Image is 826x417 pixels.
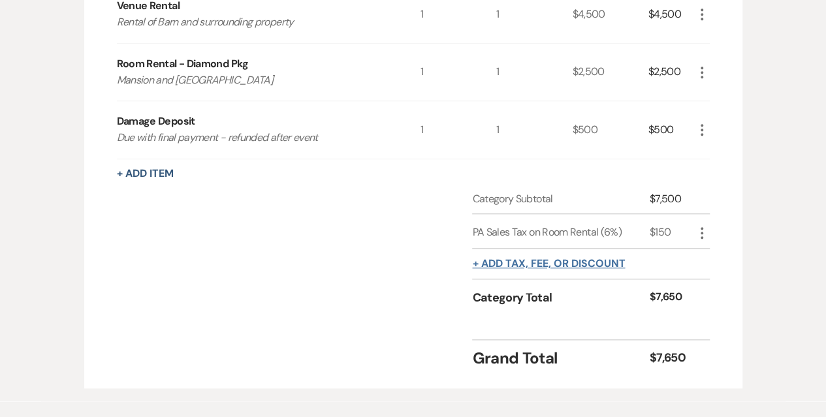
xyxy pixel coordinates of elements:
[117,56,249,72] div: Room Rental - Diamond Pkg
[496,101,572,159] div: 1
[472,347,649,370] div: Grand Total
[472,258,625,269] button: + Add tax, fee, or discount
[650,224,694,240] div: $150
[117,72,390,89] p: Mansion and [GEOGRAPHIC_DATA]
[496,44,572,101] div: 1
[648,44,694,101] div: $2,500
[117,129,390,146] p: Due with final payment - refunded after event
[421,101,496,159] div: 1
[572,101,648,159] div: $500
[650,191,694,207] div: $7,500
[117,114,195,129] div: Damage Deposit
[472,289,649,307] div: Category Total
[572,44,648,101] div: $2,500
[650,289,694,307] div: $7,650
[421,44,496,101] div: 1
[650,349,694,367] div: $7,650
[117,14,390,31] p: Rental of Barn and surrounding property
[472,191,649,207] div: Category Subtotal
[117,168,174,179] button: + Add Item
[472,224,649,240] div: PA Sales Tax on Room Rental (6%)
[648,101,694,159] div: $500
